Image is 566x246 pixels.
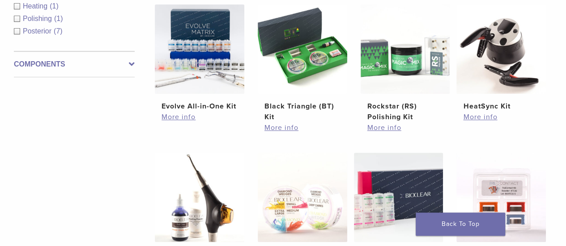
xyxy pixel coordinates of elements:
a: Evolve All-in-One KitEvolve All-in-One Kit [155,4,244,112]
a: More info [264,122,340,133]
h2: Rockstar (RS) Polishing Kit [367,101,443,122]
span: Posterior [23,27,54,35]
img: Diamond Wedge Kits [258,153,347,242]
a: More info [463,112,539,122]
a: HeatSync KitHeatSync Kit [456,4,546,112]
img: Complete HD Anterior Kit [354,153,443,242]
img: Blaster Kit [155,153,244,242]
a: Rockstar (RS) Polishing KitRockstar (RS) Polishing Kit [361,4,450,122]
a: More info [162,112,238,122]
span: (1) [50,2,59,10]
span: Heating [23,2,50,10]
img: HeatSync Kit [456,4,546,94]
label: Components [14,59,135,70]
span: (7) [54,27,63,35]
img: TruContact Kit [456,153,546,242]
span: Polishing [23,15,54,22]
img: Rockstar (RS) Polishing Kit [361,4,450,94]
h2: Evolve All-in-One Kit [162,101,238,112]
img: Black Triangle (BT) Kit [258,4,347,94]
span: (1) [54,15,63,22]
h2: HeatSync Kit [463,101,539,112]
a: More info [367,122,443,133]
h2: Black Triangle (BT) Kit [264,101,340,122]
a: Back To Top [416,213,505,236]
a: Black Triangle (BT) KitBlack Triangle (BT) Kit [258,4,347,122]
img: Evolve All-in-One Kit [155,4,244,94]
